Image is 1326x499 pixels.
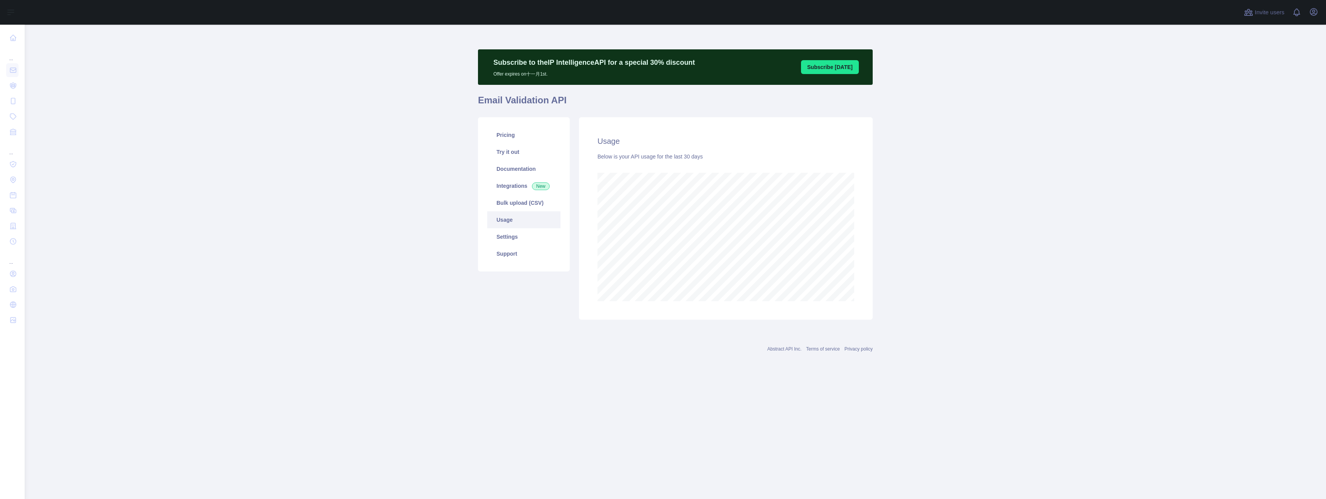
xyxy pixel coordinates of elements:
a: Abstract API Inc. [767,346,802,352]
a: Try it out [487,143,560,160]
div: Below is your API usage for the last 30 days [597,153,854,160]
div: ... [6,250,19,265]
span: Invite users [1255,8,1284,17]
button: Invite users [1242,6,1286,19]
div: ... [6,46,19,62]
a: Integrations New [487,177,560,194]
a: Privacy policy [845,346,873,352]
a: Pricing [487,126,560,143]
a: Support [487,245,560,262]
a: Terms of service [806,346,840,352]
h1: Email Validation API [478,94,873,113]
a: Settings [487,228,560,245]
a: Bulk upload (CSV) [487,194,560,211]
span: New [532,182,550,190]
p: Offer expires on 十一月 1st. [493,68,695,77]
div: ... [6,140,19,156]
a: Documentation [487,160,560,177]
h2: Usage [597,136,854,147]
a: Usage [487,211,560,228]
p: Subscribe to the IP Intelligence API for a special 30 % discount [493,57,695,68]
button: Subscribe [DATE] [801,60,859,74]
